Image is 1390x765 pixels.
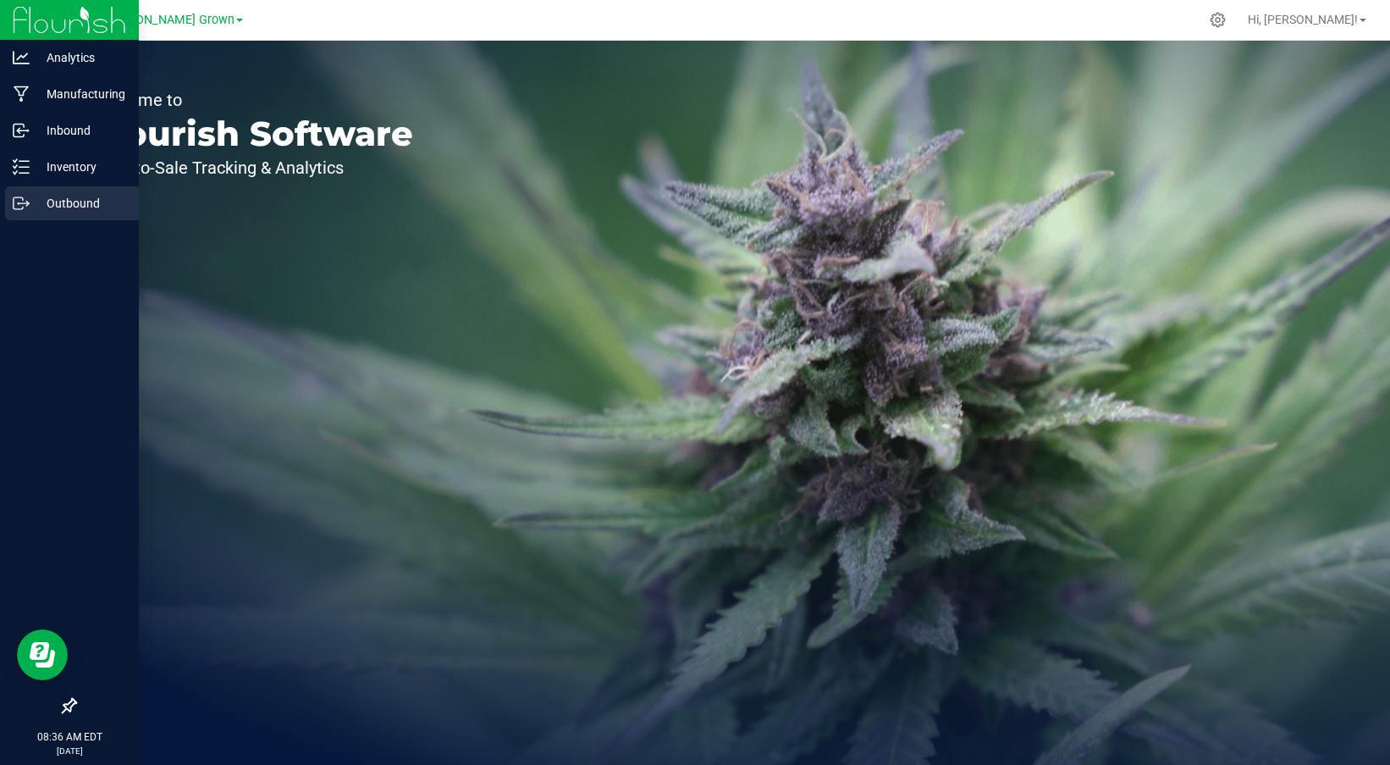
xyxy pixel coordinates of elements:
iframe: Resource center [17,629,68,680]
p: Outbound [30,193,131,213]
div: Manage settings [1207,12,1228,28]
p: Inventory [30,157,131,177]
inline-svg: Outbound [13,195,30,212]
p: Inbound [30,120,131,141]
p: [DATE] [8,745,131,757]
inline-svg: Inventory [13,158,30,175]
span: Hi, [PERSON_NAME]! [1248,13,1358,26]
inline-svg: Inbound [13,122,30,139]
span: [PERSON_NAME] Grown [102,13,234,27]
p: Seed-to-Sale Tracking & Analytics [91,159,413,176]
p: Manufacturing [30,84,131,104]
inline-svg: Manufacturing [13,86,30,103]
inline-svg: Analytics [13,49,30,66]
p: Analytics [30,47,131,68]
p: 08:36 AM EDT [8,729,131,745]
p: Welcome to [91,91,413,108]
p: Flourish Software [91,117,413,151]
